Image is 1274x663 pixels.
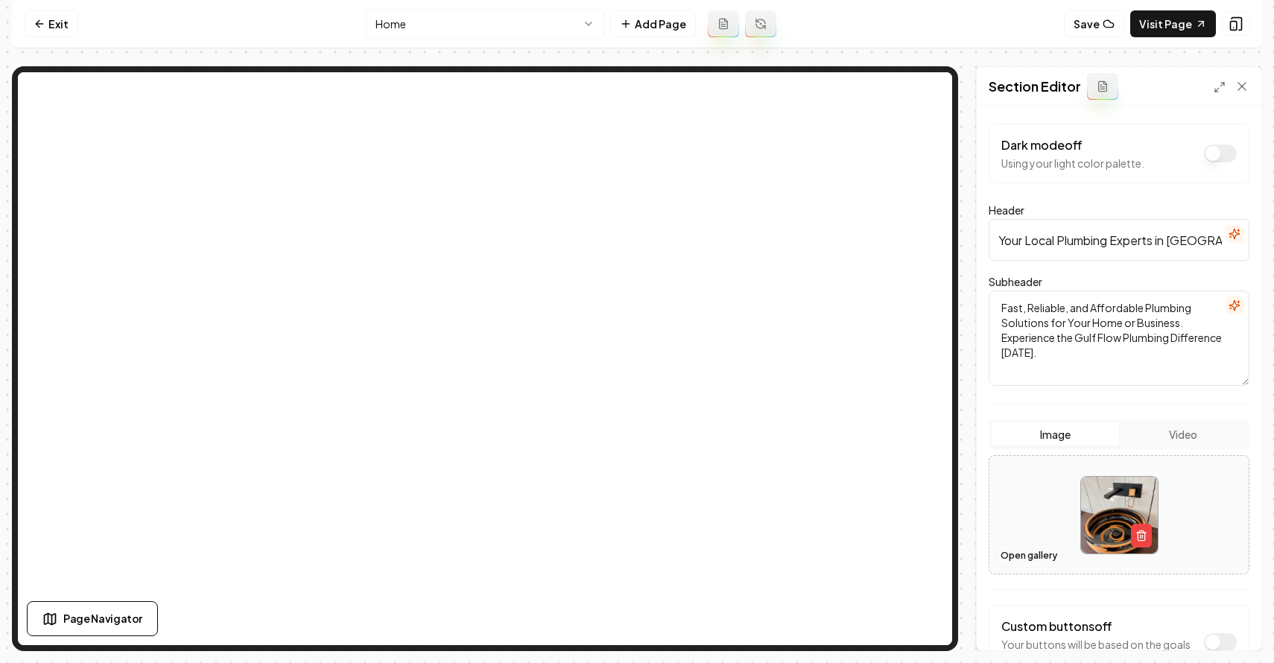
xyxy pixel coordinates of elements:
[1001,618,1112,634] label: Custom buttons off
[995,544,1062,568] button: Open gallery
[989,76,1081,97] h2: Section Editor
[708,10,739,37] button: Add admin page prompt
[63,611,142,626] span: Page Navigator
[989,219,1249,261] input: Header
[1119,422,1246,446] button: Video
[1001,137,1083,153] label: Dark mode off
[1087,73,1118,100] button: Add admin section prompt
[989,203,1024,217] label: Header
[745,10,776,37] button: Regenerate page
[1130,10,1216,37] a: Visit Page
[1001,156,1144,171] p: Using your light color palette.
[24,10,78,37] a: Exit
[27,601,158,636] button: Page Navigator
[992,422,1119,446] button: Image
[989,275,1042,288] label: Subheader
[1064,10,1124,37] button: Save
[1081,477,1158,553] img: image
[610,10,696,37] button: Add Page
